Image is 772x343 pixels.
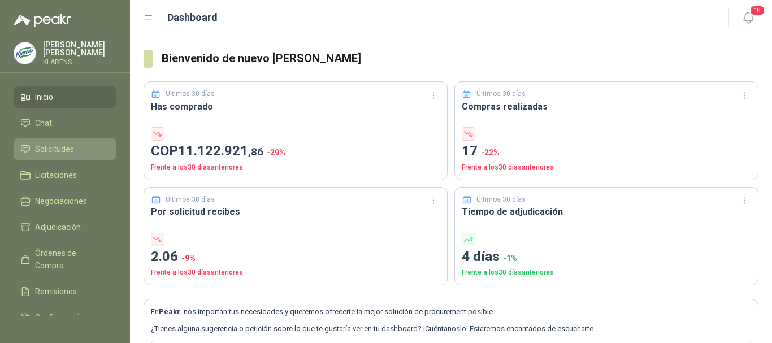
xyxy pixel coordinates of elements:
span: Licitaciones [35,169,77,181]
span: 18 [749,5,765,16]
h3: Bienvenido de nuevo [PERSON_NAME] [162,50,758,67]
p: KLARENS [43,59,116,66]
span: -9 % [181,254,196,263]
span: Negociaciones [35,195,87,207]
a: Chat [14,112,116,134]
a: Órdenes de Compra [14,242,116,276]
h1: Dashboard [167,10,218,25]
p: Últimos 30 días [166,89,215,99]
span: Chat [35,117,52,129]
p: 2.06 [151,246,440,268]
span: Inicio [35,91,53,103]
span: Adjudicación [35,221,81,233]
b: Peakr [159,307,180,316]
p: Últimos 30 días [476,89,526,99]
p: [PERSON_NAME] [PERSON_NAME] [43,41,116,57]
button: 18 [738,8,758,28]
p: COP [151,141,440,162]
p: 17 [462,141,751,162]
span: -22 % [481,148,500,157]
a: Negociaciones [14,190,116,212]
p: Frente a los 30 días anteriores [462,267,751,278]
a: Configuración [14,307,116,328]
h3: Has comprado [151,99,440,114]
span: Órdenes de Compra [35,247,106,272]
a: Licitaciones [14,164,116,186]
img: Logo peakr [14,14,71,27]
p: Últimos 30 días [476,194,526,205]
p: Frente a los 30 días anteriores [151,267,440,278]
h3: Tiempo de adjudicación [462,205,751,219]
span: Solicitudes [35,143,74,155]
img: Company Logo [14,42,36,64]
h3: Por solicitud recibes [151,205,440,219]
a: Adjudicación [14,216,116,238]
span: -29 % [267,148,285,157]
span: -1 % [503,254,517,263]
p: Últimos 30 días [166,194,215,205]
p: Frente a los 30 días anteriores [462,162,751,173]
a: Inicio [14,86,116,108]
span: ,86 [248,145,263,158]
a: Remisiones [14,281,116,302]
span: Configuración [35,311,85,324]
p: Frente a los 30 días anteriores [151,162,440,173]
h3: Compras realizadas [462,99,751,114]
p: 4 días [462,246,751,268]
a: Solicitudes [14,138,116,160]
span: Remisiones [35,285,77,298]
p: En , nos importan tus necesidades y queremos ofrecerte la mejor solución de procurement posible. [151,306,751,318]
span: 11.122.921 [178,143,263,159]
p: ¿Tienes alguna sugerencia o petición sobre lo que te gustaría ver en tu dashboard? ¡Cuéntanoslo! ... [151,323,751,335]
